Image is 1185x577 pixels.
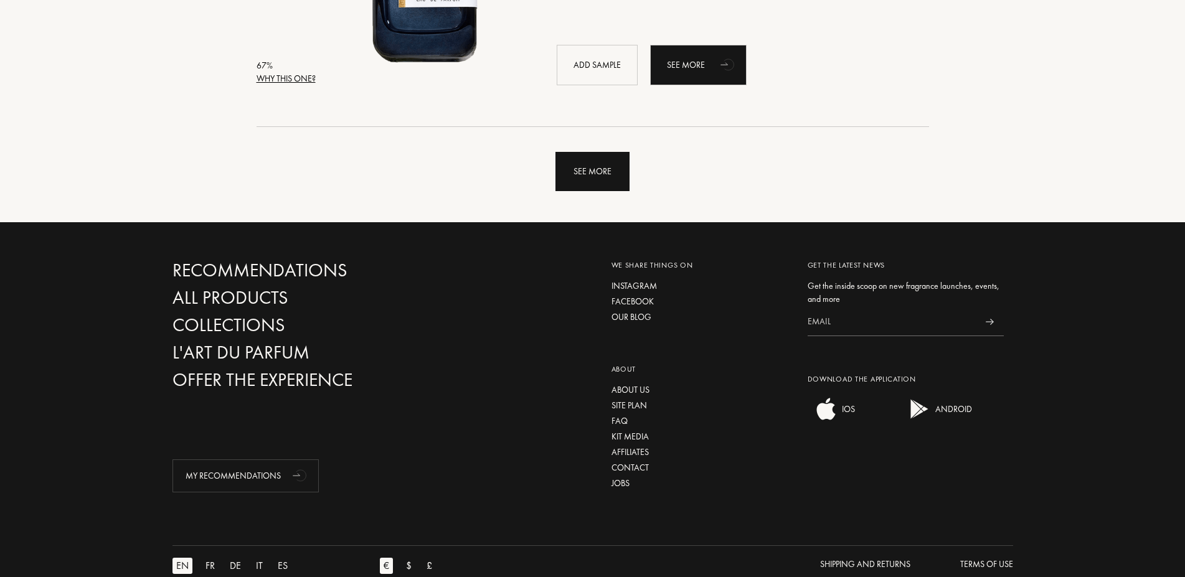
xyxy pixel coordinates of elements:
[808,373,1004,385] div: Download the application
[932,396,972,421] div: ANDROID
[172,314,440,336] a: Collections
[402,558,415,574] div: $
[611,311,789,324] a: Our blog
[986,319,994,325] img: news_send.svg
[960,558,1013,571] div: Terms of use
[611,461,789,474] a: Contact
[252,558,267,574] div: IT
[611,279,789,293] a: Instagram
[257,72,316,85] div: Why this one?
[380,558,402,574] a: €
[960,558,1013,574] a: Terms of use
[202,558,219,574] div: FR
[274,558,299,574] a: ES
[555,152,630,191] div: See more
[288,462,313,487] div: animation
[423,558,436,574] div: £
[611,399,789,412] a: Site plan
[172,287,440,309] a: All products
[808,413,855,424] a: ios appIOS
[172,558,192,574] div: EN
[611,415,789,428] a: FAQ
[808,260,1004,271] div: Get the latest news
[172,459,319,492] div: My Recommendations
[808,308,976,336] input: Email
[611,295,789,308] a: Facebook
[257,59,316,72] div: 67 %
[907,396,932,421] img: android app
[611,364,789,375] div: About
[202,558,226,574] a: FR
[820,558,910,574] a: Shipping and Returns
[820,558,910,571] div: Shipping and Returns
[274,558,291,574] div: ES
[901,413,972,424] a: android appANDROID
[226,558,252,574] a: DE
[226,558,245,574] div: DE
[423,558,443,574] a: £
[172,369,440,391] a: Offer the experience
[611,383,789,396] a: About us
[172,260,440,281] a: Recommendations
[611,477,789,490] a: Jobs
[611,430,789,443] a: Kit media
[172,342,440,364] a: L'Art du Parfum
[611,260,789,271] div: We share things on
[839,396,855,421] div: IOS
[252,558,274,574] a: IT
[172,558,202,574] a: EN
[650,45,747,85] div: See more
[808,279,1004,306] div: Get the inside scoop on new fragrance launches, events, and more
[402,558,423,574] a: $
[716,52,741,77] div: animation
[557,45,638,85] div: Add sample
[380,558,393,574] div: €
[611,446,789,459] a: Affiliates
[650,45,747,85] a: See moreanimation
[814,396,839,421] img: ios app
